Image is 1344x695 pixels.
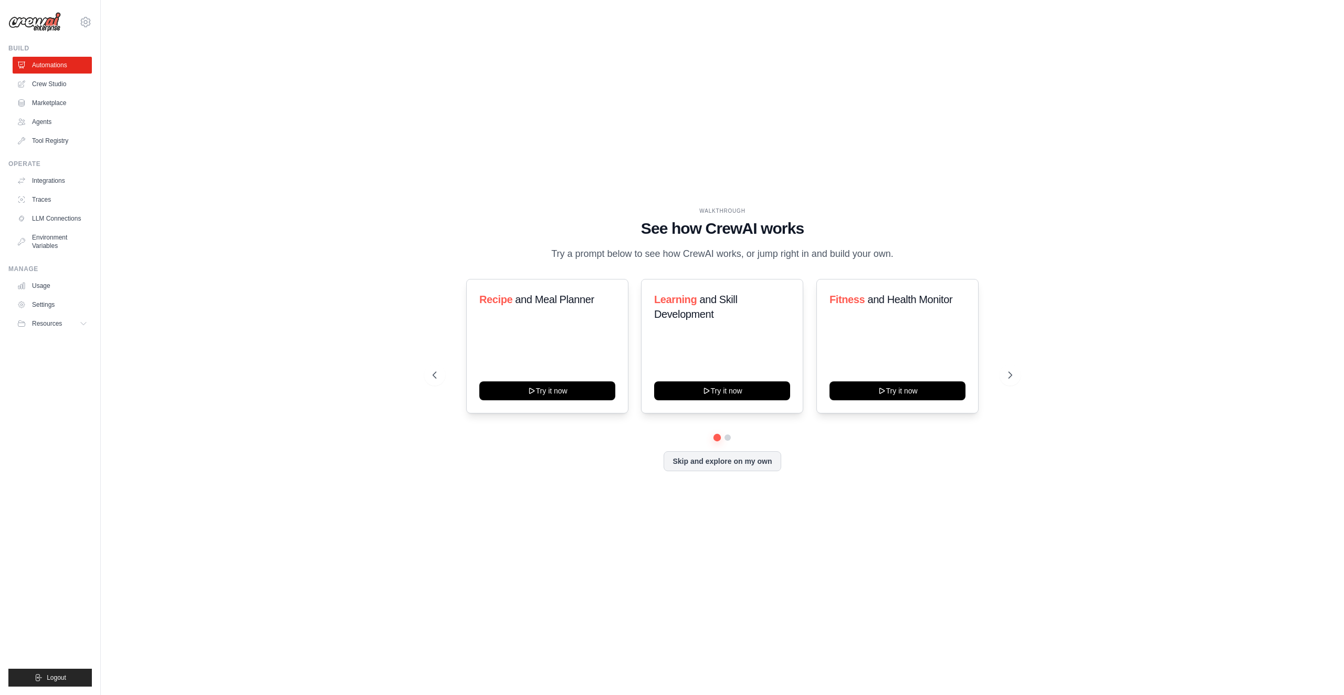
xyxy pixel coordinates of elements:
a: Agents [13,113,92,130]
a: Settings [13,296,92,313]
button: Skip and explore on my own [664,451,781,471]
a: Environment Variables [13,229,92,254]
a: Automations [13,57,92,74]
div: WALKTHROUGH [433,207,1012,215]
span: Fitness [829,294,865,305]
span: and Health Monitor [867,294,952,305]
span: Logout [47,673,66,682]
a: Usage [13,277,92,294]
div: Operate [8,160,92,168]
img: Logo [8,12,61,32]
div: Manage [8,265,92,273]
a: Crew Studio [13,76,92,92]
div: Build [8,44,92,53]
a: Marketplace [13,95,92,111]
a: Tool Registry [13,132,92,149]
button: Try it now [654,381,790,400]
h1: See how CrewAI works [433,219,1012,238]
span: Resources [32,319,62,328]
a: Traces [13,191,92,208]
p: Try a prompt below to see how CrewAI works, or jump right in and build your own. [546,246,899,262]
span: and Meal Planner [515,294,594,305]
button: Logout [8,669,92,687]
a: LLM Connections [13,210,92,227]
button: Try it now [829,381,965,400]
a: Integrations [13,172,92,189]
span: Learning [654,294,697,305]
span: and Skill Development [654,294,737,320]
button: Try it now [479,381,615,400]
button: Resources [13,315,92,332]
span: Recipe [479,294,512,305]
